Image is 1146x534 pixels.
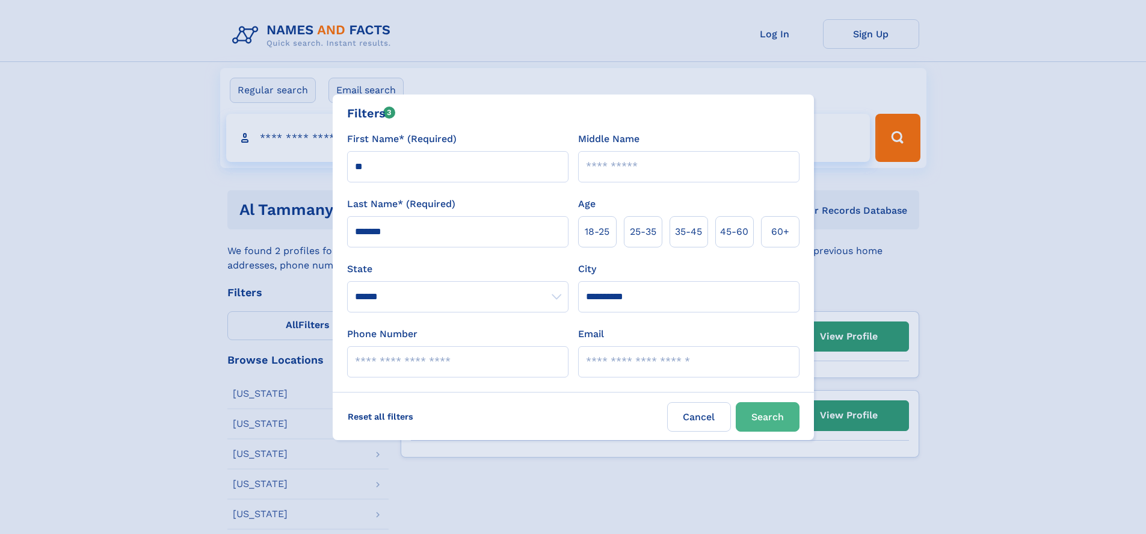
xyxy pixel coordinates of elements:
[347,262,568,276] label: State
[347,197,455,211] label: Last Name* (Required)
[736,402,799,432] button: Search
[347,327,417,341] label: Phone Number
[578,132,639,146] label: Middle Name
[347,104,396,122] div: Filters
[667,402,731,432] label: Cancel
[340,402,421,431] label: Reset all filters
[585,225,609,239] span: 18‑25
[720,225,748,239] span: 45‑60
[771,225,789,239] span: 60+
[578,262,596,276] label: City
[675,225,702,239] span: 35‑45
[630,225,656,239] span: 25‑35
[578,327,604,341] label: Email
[347,132,457,146] label: First Name* (Required)
[578,197,596,211] label: Age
